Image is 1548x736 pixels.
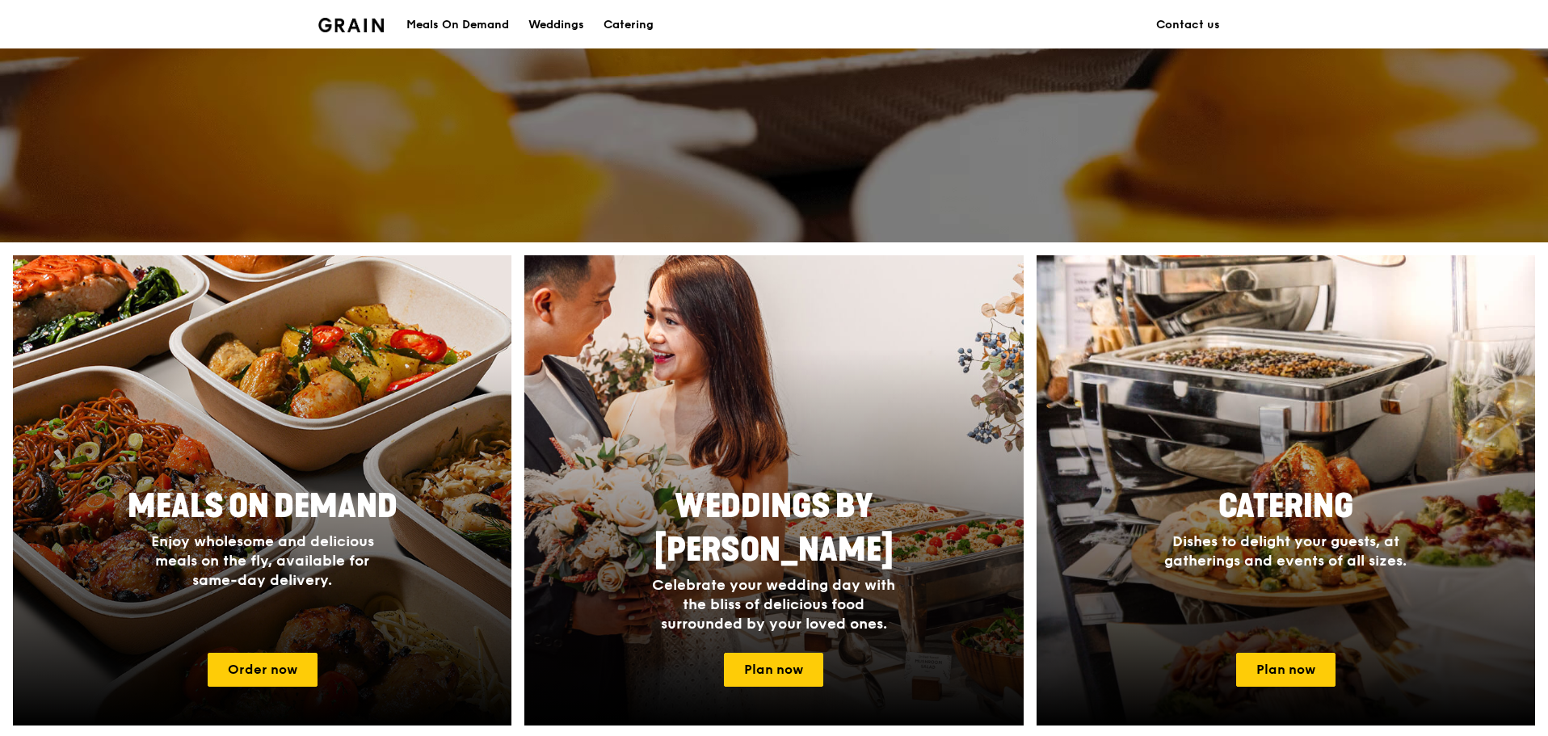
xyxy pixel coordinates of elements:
a: Order now [208,653,318,687]
a: Plan now [724,653,823,687]
img: weddings-card.4f3003b8.jpg [524,255,1023,725]
a: CateringDishes to delight your guests, at gatherings and events of all sizes.Plan now [1037,255,1535,725]
div: Weddings [528,1,584,49]
a: Catering [594,1,663,49]
a: Contact us [1146,1,1230,49]
a: Weddings [519,1,594,49]
span: Catering [1218,487,1353,526]
a: Meals On DemandEnjoy wholesome and delicious meals on the fly, available for same-day delivery.Or... [13,255,511,725]
span: Weddings by [PERSON_NAME] [654,487,894,570]
span: Dishes to delight your guests, at gatherings and events of all sizes. [1164,532,1407,570]
a: Weddings by [PERSON_NAME]Celebrate your wedding day with the bliss of delicious food surrounded b... [524,255,1023,725]
span: Celebrate your wedding day with the bliss of delicious food surrounded by your loved ones. [652,576,895,633]
span: Meals On Demand [128,487,398,526]
img: meals-on-demand-card.d2b6f6db.png [13,255,511,725]
div: Catering [604,1,654,49]
img: Grain [318,18,384,32]
a: Plan now [1236,653,1336,687]
img: catering-card.e1cfaf3e.jpg [1037,255,1535,725]
div: Meals On Demand [406,1,509,49]
span: Enjoy wholesome and delicious meals on the fly, available for same-day delivery. [151,532,374,589]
